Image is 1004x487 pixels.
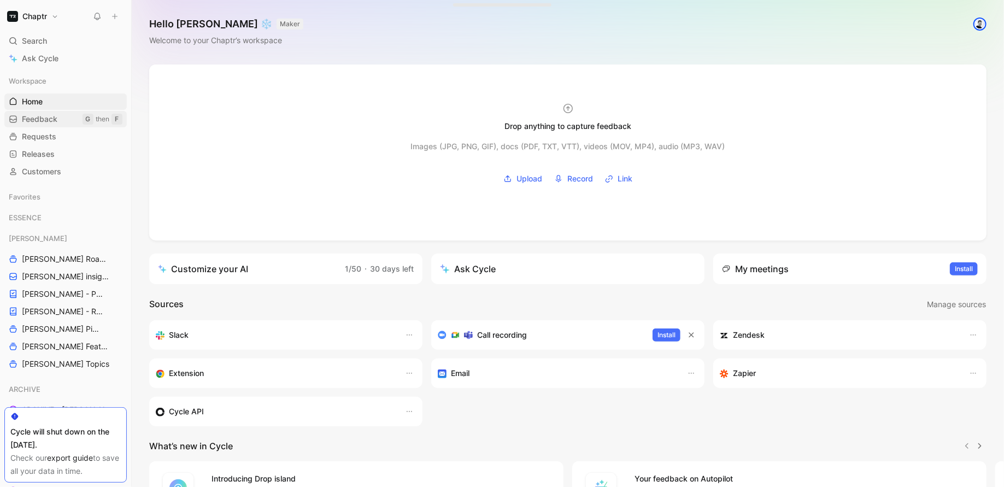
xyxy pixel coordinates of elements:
a: [PERSON_NAME] - REFINEMENTS [4,303,127,320]
a: ARCHIVE - [PERSON_NAME] Pipeline [4,402,127,418]
button: Upload [500,171,546,187]
span: ESSENCE [9,212,42,223]
h4: Introducing Drop island [212,472,550,485]
span: Releases [22,149,55,160]
h3: Cycle API [169,405,204,418]
div: [PERSON_NAME] [4,230,127,247]
div: then [96,114,109,125]
div: Workspace [4,73,127,89]
button: Install [950,262,978,275]
h3: Extension [169,367,204,380]
span: Search [22,34,47,48]
h2: Sources [149,297,184,312]
a: export guide [47,453,93,462]
button: Record [550,171,597,187]
span: Feedback [22,114,57,125]
div: Check our to save all your data in time. [10,451,121,478]
span: [PERSON_NAME] Topics [22,359,109,369]
button: Ask Cycle [431,254,704,284]
a: [PERSON_NAME] - PLANNINGS [4,286,127,302]
h1: Chaptr [22,11,47,21]
a: Requests [4,128,127,145]
h1: Hello [PERSON_NAME] ❄️ [149,17,303,31]
div: Customize your AI [158,262,248,275]
button: ChaptrChaptr [4,9,61,24]
span: · [365,264,367,273]
button: Manage sources [926,297,987,312]
div: Sync your customers, send feedback and get updates in Slack [156,328,394,342]
div: Drop anything to capture feedback [504,120,631,133]
a: Releases [4,146,127,162]
span: [PERSON_NAME] Features [22,341,112,352]
a: [PERSON_NAME] Topics [4,356,127,372]
h3: Slack [169,328,189,342]
button: Link [601,171,636,187]
h3: Zendesk [733,328,765,342]
span: Ask Cycle [22,52,58,65]
span: [PERSON_NAME] - PLANNINGS [22,289,105,300]
div: Record & transcribe meetings from Zoom, Meet & Teams. [438,328,644,342]
span: Favorites [9,191,40,202]
h2: What’s new in Cycle [149,439,233,453]
span: Install [955,263,973,274]
span: ARCHIVE - [PERSON_NAME] Pipeline [22,404,115,415]
span: ARCHIVE [9,384,40,395]
h3: Email [451,367,469,380]
div: Images (JPG, PNG, GIF), docs (PDF, TXT, VTT), videos (MOV, MP4), audio (MP3, WAV) [411,140,725,153]
div: Ask Cycle [440,262,496,275]
a: [PERSON_NAME] Features [4,338,127,355]
button: MAKER [277,19,303,30]
span: [PERSON_NAME] Roadmap - open items [22,254,108,265]
div: Sync customers & send feedback from custom sources. Get inspired by our favorite use case [156,405,394,418]
a: Customize your AI1/50·30 days left [149,254,422,284]
span: [PERSON_NAME] - REFINEMENTS [22,306,106,317]
div: Capture feedback from thousands of sources with Zapier (survey results, recordings, sheets, etc). [720,367,958,380]
span: Record [567,172,593,185]
span: [PERSON_NAME] Pipeline [22,324,102,335]
div: ARCHIVE [4,381,127,397]
span: 1/50 [345,264,361,273]
span: [PERSON_NAME] insights [22,271,111,282]
a: [PERSON_NAME] Roadmap - open items [4,251,127,267]
span: Link [618,172,632,185]
div: ESSENCE [4,209,127,229]
div: Capture feedback from anywhere on the web [156,367,394,380]
span: Requests [22,131,56,142]
img: avatar [974,19,985,30]
span: Install [657,330,676,341]
div: ESSENCE [4,209,127,226]
a: [PERSON_NAME] Pipeline [4,321,127,337]
h3: Call recording [477,328,527,342]
span: Home [22,96,43,107]
a: [PERSON_NAME] insights [4,268,127,285]
span: Workspace [9,75,46,86]
span: 30 days left [370,264,414,273]
img: Chaptr [7,11,18,22]
div: G [83,114,93,125]
span: Upload [516,172,542,185]
div: Sync customers and create docs [720,328,958,342]
div: Search [4,33,127,49]
a: Customers [4,163,127,180]
div: Favorites [4,189,127,205]
a: FeedbackGthenF [4,111,127,127]
div: Welcome to your Chaptr’s workspace [149,34,303,47]
div: My meetings [722,262,789,275]
a: Home [4,93,127,110]
h3: Zapier [733,367,756,380]
button: Install [653,328,680,342]
h4: Your feedback on Autopilot [635,472,973,485]
span: [PERSON_NAME] [9,233,67,244]
div: Forward emails to your feedback inbox [438,367,676,380]
div: ARCHIVEARCHIVE - [PERSON_NAME] PipelineARCHIVE - Noa Pipeline [4,381,127,436]
a: Ask Cycle [4,50,127,67]
span: Manage sources [927,298,986,311]
div: Cycle will shut down on the [DATE]. [10,425,121,451]
span: Customers [22,166,61,177]
div: [PERSON_NAME][PERSON_NAME] Roadmap - open items[PERSON_NAME] insights[PERSON_NAME] - PLANNINGS[PE... [4,230,127,372]
div: F [111,114,122,125]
